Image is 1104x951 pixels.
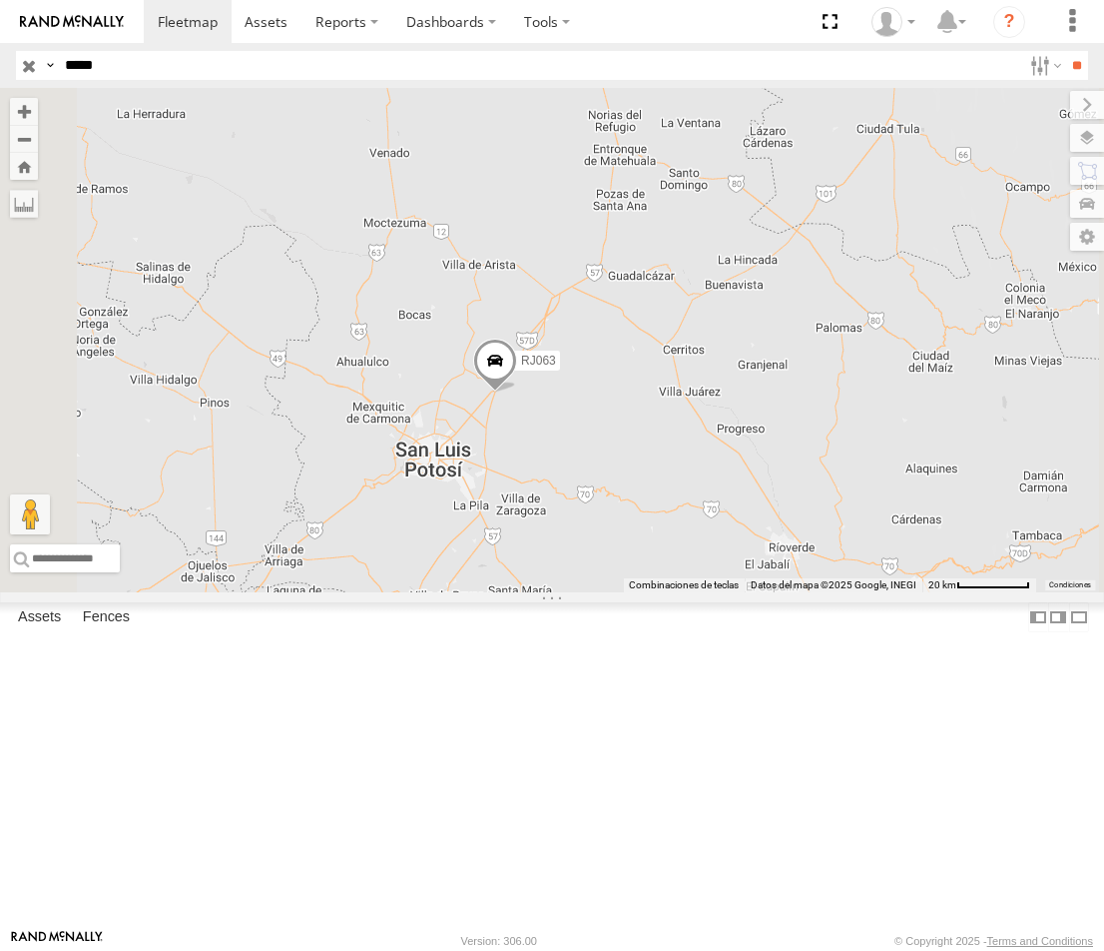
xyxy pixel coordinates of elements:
[11,931,103,951] a: Visit our Website
[1048,602,1068,631] label: Dock Summary Table to the Right
[10,494,50,534] button: Arrastra el hombrecito naranja al mapa para abrir Street View
[42,51,58,80] label: Search Query
[521,354,556,368] span: RJ063
[73,603,140,631] label: Fences
[928,579,956,590] span: 20 km
[1070,223,1104,251] label: Map Settings
[993,6,1025,38] i: ?
[10,190,38,218] label: Measure
[10,125,38,153] button: Zoom out
[1028,602,1048,631] label: Dock Summary Table to the Left
[894,935,1093,947] div: © Copyright 2025 -
[10,98,38,125] button: Zoom in
[629,578,739,592] button: Combinaciones de teclas
[20,15,124,29] img: rand-logo.svg
[1069,602,1089,631] label: Hide Summary Table
[1049,581,1091,589] a: Condiciones (se abre en una nueva pestaña)
[10,153,38,180] button: Zoom Home
[922,578,1036,592] button: Escala del mapa: 20 km por 70 píxeles
[864,7,922,37] div: Josue Jimenez
[1022,51,1065,80] label: Search Filter Options
[987,935,1093,947] a: Terms and Conditions
[8,603,71,631] label: Assets
[751,579,916,590] span: Datos del mapa ©2025 Google, INEGI
[461,935,537,947] div: Version: 306.00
